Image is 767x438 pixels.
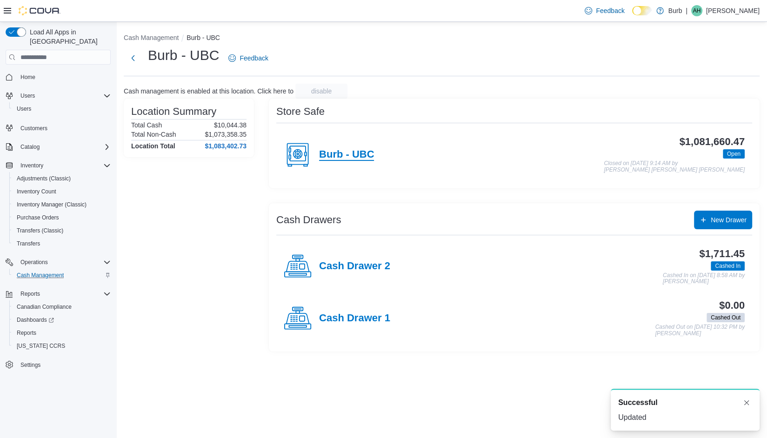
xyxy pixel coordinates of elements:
span: Feedback [240,53,268,63]
h3: Cash Drawers [276,214,341,226]
span: [US_STATE] CCRS [17,342,65,350]
button: Users [17,90,39,101]
img: Cova [19,6,60,15]
h4: Burb - UBC [319,149,374,161]
span: Cashed Out [707,313,745,322]
p: Burb [668,5,682,16]
span: disable [311,86,332,96]
p: Closed on [DATE] 9:14 AM by [PERSON_NAME] [PERSON_NAME] [PERSON_NAME] [604,160,745,173]
button: Cash Management [9,269,114,282]
button: Reports [17,288,44,299]
a: Transfers (Classic) [13,225,67,236]
div: Notification [618,397,752,408]
nav: An example of EuiBreadcrumbs [124,33,760,44]
button: Catalog [17,141,43,153]
span: Cashed In [715,262,740,270]
span: Inventory Manager (Classic) [13,199,111,210]
div: Axel Holin [691,5,702,16]
a: Home [17,72,39,83]
span: Cashed Out [711,313,740,322]
span: Cash Management [13,270,111,281]
button: Reports [2,287,114,300]
button: Dismiss toast [741,397,752,408]
p: [PERSON_NAME] [706,5,760,16]
a: Transfers [13,238,44,249]
span: Dashboards [13,314,111,325]
p: Cash management is enabled at this location. Click here to [124,87,293,95]
a: Cash Management [13,270,67,281]
span: Settings [17,359,111,371]
span: Reports [20,290,40,298]
button: Inventory Manager (Classic) [9,198,114,211]
span: Inventory Count [13,186,111,197]
a: Inventory Manager (Classic) [13,199,90,210]
h6: Total Non-Cash [131,131,176,138]
span: Catalog [17,141,111,153]
h4: $1,083,402.73 [205,142,247,150]
button: Next [124,49,142,67]
span: Adjustments (Classic) [17,175,71,182]
h3: $0.00 [719,300,745,311]
span: Inventory Manager (Classic) [17,201,87,208]
span: Canadian Compliance [17,303,72,311]
span: Purchase Orders [17,214,59,221]
span: Reports [13,327,111,338]
button: Reports [9,326,114,339]
button: New Drawer [694,211,752,229]
span: Adjustments (Classic) [13,173,111,184]
a: Reports [13,327,40,338]
button: Inventory [17,160,47,171]
a: Settings [17,359,44,371]
p: Cashed Out on [DATE] 10:32 PM by [PERSON_NAME] [655,324,745,337]
a: Purchase Orders [13,212,63,223]
a: Dashboards [13,314,58,325]
span: Dashboards [17,316,54,324]
span: Customers [17,122,111,133]
button: Customers [2,121,114,134]
button: Cash Management [124,34,179,41]
span: Inventory Count [17,188,56,195]
p: | [686,5,687,16]
h6: Total Cash [131,121,162,129]
span: New Drawer [711,215,747,225]
h3: $1,711.45 [699,248,745,259]
button: Transfers (Classic) [9,224,114,237]
span: Catalog [20,143,40,151]
span: AH [693,5,701,16]
div: Updated [618,412,752,423]
button: Burb - UBC [187,34,220,41]
h3: Location Summary [131,106,216,117]
h3: Store Safe [276,106,325,117]
span: Users [20,92,35,100]
input: Dark Mode [632,6,652,16]
a: [US_STATE] CCRS [13,340,69,352]
button: Catalog [2,140,114,153]
a: Customers [17,123,51,134]
button: Users [2,89,114,102]
span: Feedback [596,6,624,15]
span: Users [17,105,31,113]
a: Inventory Count [13,186,60,197]
span: Home [17,71,111,83]
span: Transfers [13,238,111,249]
span: Canadian Compliance [13,301,111,312]
span: Users [13,103,111,114]
span: Operations [20,259,48,266]
p: $10,044.38 [214,121,247,129]
button: Transfers [9,237,114,250]
button: Adjustments (Classic) [9,172,114,185]
button: [US_STATE] CCRS [9,339,114,352]
span: Cash Management [17,272,64,279]
span: Inventory [20,162,43,169]
button: Operations [2,256,114,269]
span: Purchase Orders [13,212,111,223]
h4: Cash Drawer 2 [319,260,390,272]
button: Settings [2,358,114,372]
span: Successful [618,397,657,408]
p: Cashed In on [DATE] 8:58 AM by [PERSON_NAME] [663,272,745,285]
a: Canadian Compliance [13,301,75,312]
span: Operations [17,257,111,268]
span: Transfers [17,240,40,247]
button: disable [295,84,347,99]
button: Inventory [2,159,114,172]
